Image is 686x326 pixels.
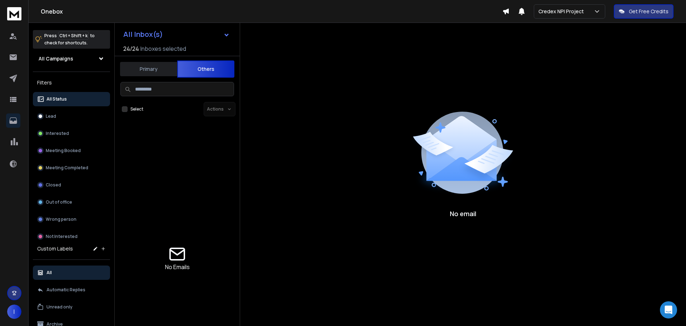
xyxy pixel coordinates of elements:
[450,209,476,219] p: No email
[118,27,235,42] button: All Inbox(s)
[46,165,88,171] p: Meeting Completed
[33,266,110,280] button: All
[7,305,21,319] button: I
[33,109,110,123] button: Lead
[538,8,587,15] p: Credex NPI Project
[41,7,502,16] h1: Onebox
[7,7,21,20] img: logo
[629,8,668,15] p: Get Free Credits
[46,287,85,293] p: Automatic Replies
[46,199,72,205] p: Out of office
[33,178,110,192] button: Closed
[33,52,110,66] button: All Campaigns
[123,31,163,38] h1: All Inbox(s)
[46,96,67,102] p: All Status
[33,212,110,227] button: Wrong person
[660,301,677,318] div: Open Intercom Messenger
[130,106,143,112] label: Select
[33,283,110,297] button: Automatic Replies
[46,304,73,310] p: Unread only
[46,234,78,239] p: Not Interested
[33,92,110,106] button: All Status
[33,143,110,158] button: Meeting Booked
[614,4,673,19] button: Get Free Credits
[46,216,76,222] p: Wrong person
[120,61,177,77] button: Primary
[46,270,52,276] p: All
[33,78,110,88] h3: Filters
[33,195,110,209] button: Out of office
[39,55,73,62] h1: All Campaigns
[140,44,186,53] h3: Inboxes selected
[46,148,81,154] p: Meeting Booked
[37,245,73,252] h3: Custom Labels
[44,32,95,47] p: Press to check for shortcuts.
[58,31,89,40] span: Ctrl + Shift + k
[177,60,234,78] button: Others
[33,300,110,314] button: Unread only
[33,126,110,141] button: Interested
[123,44,139,53] span: 24 / 24
[33,229,110,244] button: Not Interested
[46,113,56,119] p: Lead
[33,161,110,175] button: Meeting Completed
[46,182,61,188] p: Closed
[46,131,69,136] p: Interested
[165,263,190,271] p: No Emails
